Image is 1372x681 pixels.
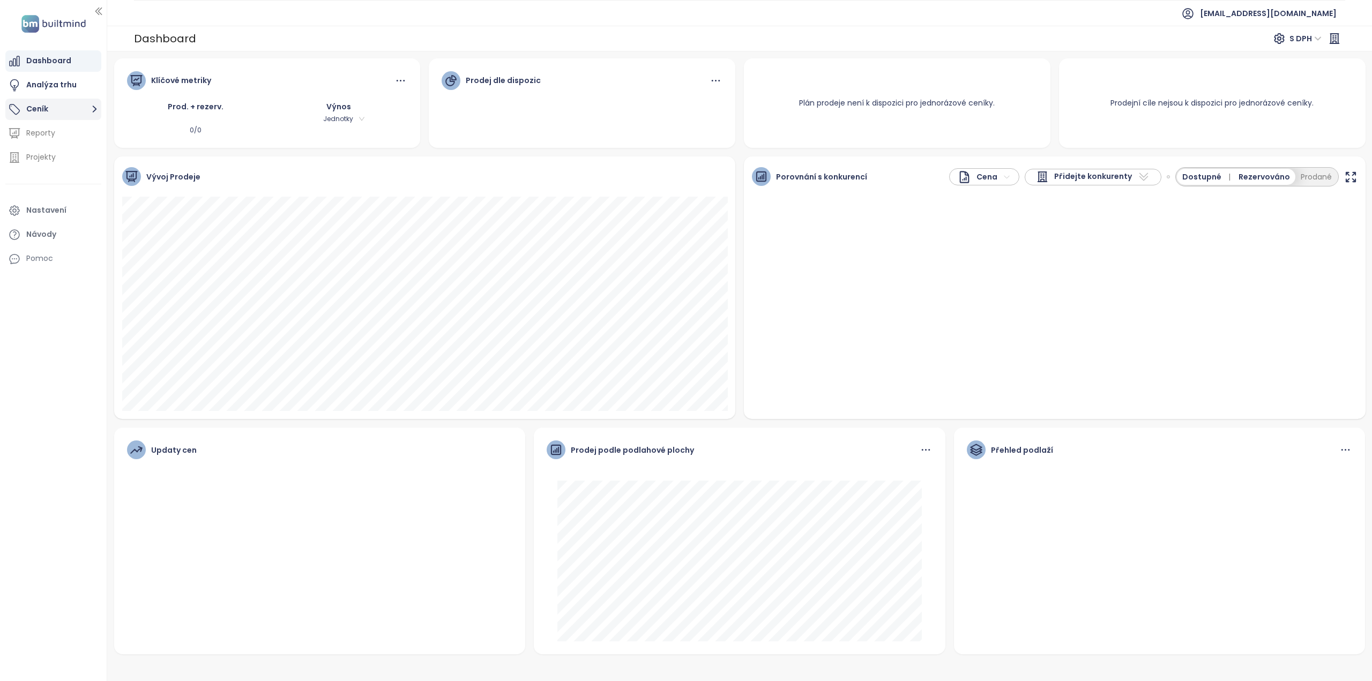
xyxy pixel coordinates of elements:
[1098,84,1326,122] div: Prodejní cíle nejsou k dispozici pro jednorázové ceníky.
[5,200,101,221] a: Nastavení
[134,28,196,49] div: Dashboard
[1182,171,1234,183] span: Dostupné
[1295,169,1337,185] button: Prodané
[1228,171,1231,182] span: |
[26,204,66,217] div: Nastavení
[1200,1,1337,26] span: [EMAIL_ADDRESS][DOMAIN_NAME]
[310,113,367,125] span: Jednotky
[5,248,101,270] div: Pomoc
[958,170,997,184] div: Cena
[26,78,77,92] div: Analýza trhu
[168,101,223,112] span: Prod. + rezerv.
[786,84,1008,122] div: Plán prodeje není k dispozici pro jednorázové ceníky.
[571,444,694,456] div: Prodej podle podlahové plochy
[26,252,53,265] div: Pomoc
[26,228,56,241] div: Návody
[26,126,55,140] div: Reporty
[1239,171,1290,183] span: Rezervováno
[1289,31,1322,47] span: S DPH
[1054,170,1132,183] span: Přidejte konkurenty
[5,123,101,144] a: Reporty
[776,171,867,183] span: Porovnání s konkurencí
[5,224,101,245] a: Návody
[5,99,101,120] button: Ceník
[5,74,101,96] a: Analýza trhu
[18,13,89,35] img: logo
[991,444,1053,456] div: Přehled podlaží
[127,125,265,136] div: 0/0
[146,171,200,183] span: Vývoj Prodeje
[26,151,56,164] div: Projekty
[151,74,211,86] div: Klíčové metriky
[151,444,197,456] div: Updaty cen
[5,50,101,72] a: Dashboard
[270,101,407,113] div: Výnos
[5,147,101,168] a: Projekty
[466,74,541,86] div: Prodej dle dispozic
[26,54,71,68] div: Dashboard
